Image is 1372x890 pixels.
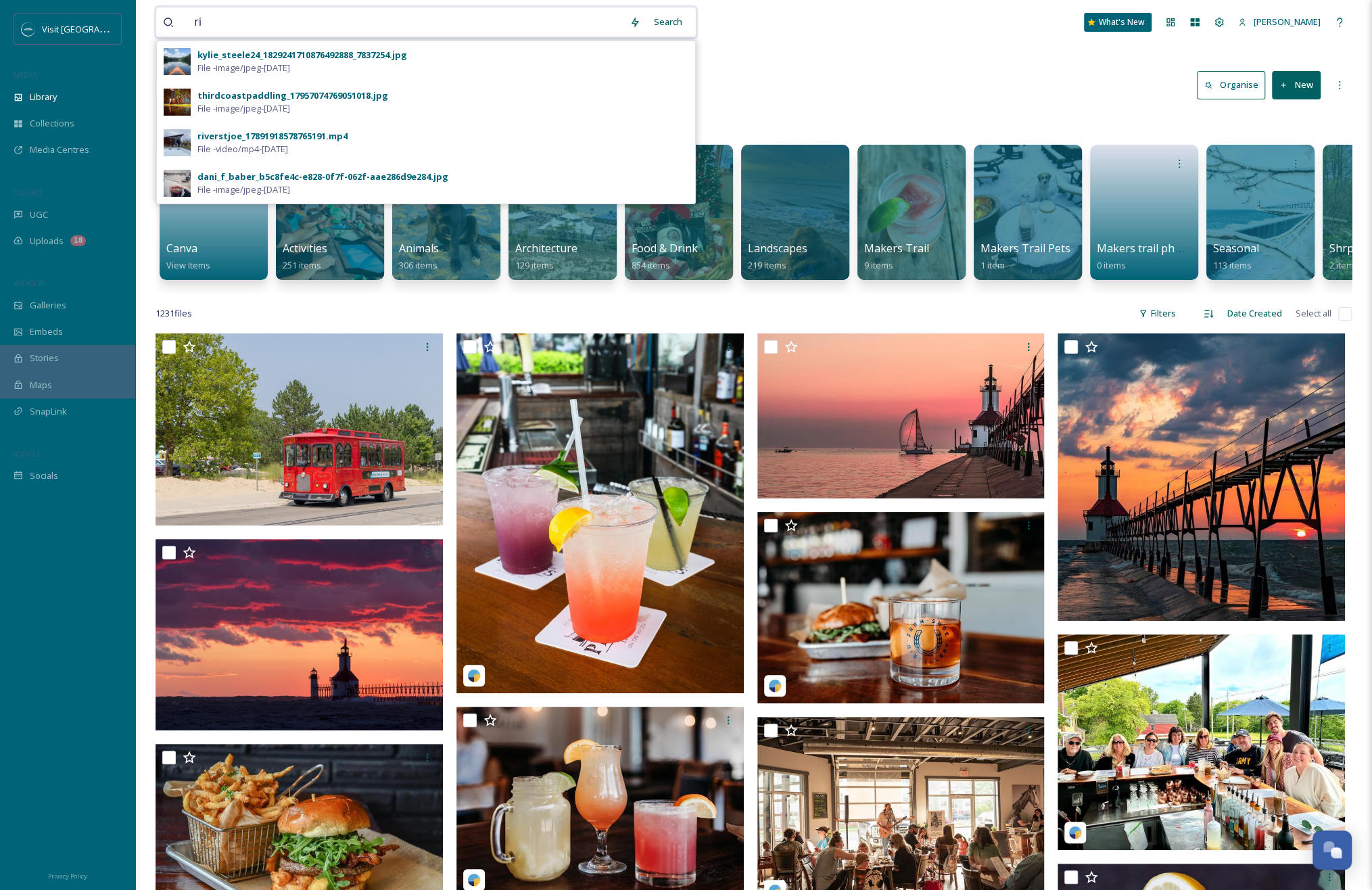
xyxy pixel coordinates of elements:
[1097,259,1126,271] span: 0 items
[197,89,388,102] div: thirdcoastpaddling_17957074769051018.jpg
[30,299,66,312] span: Galleries
[283,241,327,256] span: Activities
[748,241,807,256] span: Landscapes
[197,102,290,115] span: File - image/jpeg - [DATE]
[156,307,192,320] span: 1231 file s
[632,242,698,271] a: Food & Drink854 items
[1084,13,1152,32] a: What's New
[156,333,443,525] img: FB7A1967.jpg
[14,187,43,197] span: COLLECT
[1213,259,1252,271] span: 113 items
[164,89,191,116] img: 97cc7c02-bdcd-4496-ac8c-62a71765bd25.jpg
[980,242,1070,271] a: Makers Trail Pets1 item
[30,469,58,482] span: Socials
[1197,71,1272,99] a: Organise
[30,405,67,418] span: SnapLink
[283,259,321,271] span: 251 items
[864,241,929,256] span: Makers Trail
[14,70,37,80] span: MEDIA
[456,333,744,693] img: plankstavern-5001359.jpg
[1213,241,1259,256] span: Seasonal
[757,333,1045,498] img: photojolo_1825190736133820356_25644035 (1) (1).jpg
[399,241,439,256] span: Animals
[14,278,45,288] span: WIDGETS
[164,170,191,197] img: 9d5ff465-ab17-4aa7-b686-75a757ebf736.jpg
[197,170,448,183] div: dani_f_baber_b5c8fe4c-e828-0f7f-062f-aae286d9e284.jpg
[1197,71,1265,99] button: Organise
[30,352,59,365] span: Stories
[48,872,87,881] span: Privacy Policy
[1254,16,1321,28] span: [PERSON_NAME]
[632,259,670,271] span: 854 items
[30,325,63,338] span: Embeds
[1213,242,1259,271] a: Seasonal113 items
[632,241,698,256] span: Food & Drink
[467,669,481,682] img: snapsea-logo.png
[1058,333,1345,621] img: theforgetfulwanderer_18005394706233756.jpg
[22,22,35,36] img: SM%20Social%20Profile.png
[1329,259,1358,271] span: 2 items
[30,208,48,221] span: UGC
[166,259,210,271] span: View Items
[399,259,437,271] span: 306 items
[1132,300,1183,327] div: Filters
[187,7,623,37] input: Search your library
[1221,300,1289,327] div: Date Created
[980,241,1070,256] span: Makers Trail Pets
[197,183,290,196] span: File - image/jpeg - [DATE]
[1097,242,1198,271] a: Makers trail photos0 items
[467,873,481,887] img: snapsea-logo.png
[1312,830,1352,870] button: Open Chat
[399,242,439,271] a: Animals306 items
[197,62,290,74] span: File - image/jpeg - [DATE]
[30,117,74,130] span: Collections
[197,143,288,156] span: File - video/mp4 - [DATE]
[748,259,786,271] span: 219 items
[164,129,191,156] img: fd4d43f4-c1ac-48a8-b0d2-c07a17af6631.jpg
[1097,241,1198,256] span: Makers trail photos
[48,867,87,883] a: Privacy Policy
[864,242,929,271] a: Makers Trail9 items
[1231,9,1327,35] a: [PERSON_NAME]
[980,259,1005,271] span: 1 item
[70,235,86,246] div: 18
[14,448,41,459] span: SOCIALS
[42,22,193,35] span: Visit [GEOGRAPHIC_DATA][US_STATE]
[166,241,197,256] span: Canva
[1272,71,1321,99] button: New
[1068,826,1082,839] img: snapsea-logo.png
[515,242,577,271] a: Architecture129 items
[748,242,807,271] a: Landscapes219 items
[30,379,52,392] span: Maps
[1058,634,1345,850] img: ironshoedistillery-3882458.jpg
[864,259,893,271] span: 9 items
[515,259,554,271] span: 129 items
[197,130,348,143] div: riverstjoe_17891918578765191.mp4
[164,48,191,75] img: 3083c52d-680e-4739-a9b8-00a538c45f6a.jpg
[156,138,272,280] a: INTEGRATIONCanvaView Items
[515,241,577,256] span: Architecture
[757,512,1045,703] img: ironshoedistillery-3276565.jpg
[197,49,407,62] div: kylie_steele24_1829241710876492888_7837254.jpg
[30,235,64,248] span: Uploads
[768,679,782,693] img: snapsea-logo.png
[156,539,443,731] img: IMG_4547.jpg
[283,242,327,271] a: Activities251 items
[1296,307,1331,320] span: Select all
[30,143,89,156] span: Media Centres
[30,91,57,103] span: Library
[647,9,689,35] div: Search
